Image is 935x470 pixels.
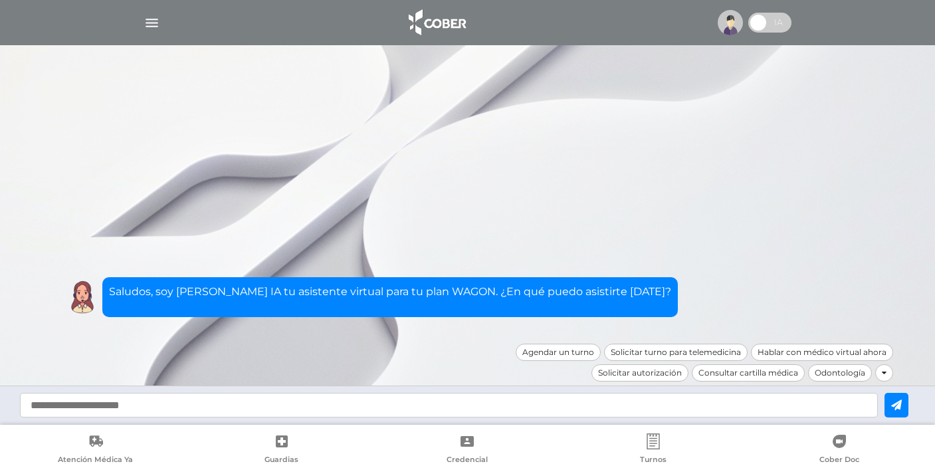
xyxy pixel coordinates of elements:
[189,433,375,467] a: Guardias
[746,433,932,467] a: Cober Doc
[516,344,601,361] div: Agendar un turno
[66,281,99,314] img: Cober IA
[604,344,748,361] div: Solicitar turno para telemedicina
[692,364,805,382] div: Consultar cartilla médica
[640,455,667,467] span: Turnos
[401,7,471,39] img: logo_cober_home-white.png
[751,344,893,361] div: Hablar con médico virtual ahora
[58,455,133,467] span: Atención Médica Ya
[109,284,671,300] p: Saludos, soy [PERSON_NAME] IA tu asistente virtual para tu plan WAGON. ¿En qué puedo asistirte [D...
[560,433,746,467] a: Turnos
[375,433,561,467] a: Credencial
[264,455,298,467] span: Guardias
[447,455,488,467] span: Credencial
[591,364,688,382] div: Solicitar autorización
[718,10,743,35] img: profile-placeholder.svg
[3,433,189,467] a: Atención Médica Ya
[808,364,872,382] div: Odontología
[819,455,859,467] span: Cober Doc
[144,15,160,31] img: Cober_menu-lines-white.svg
